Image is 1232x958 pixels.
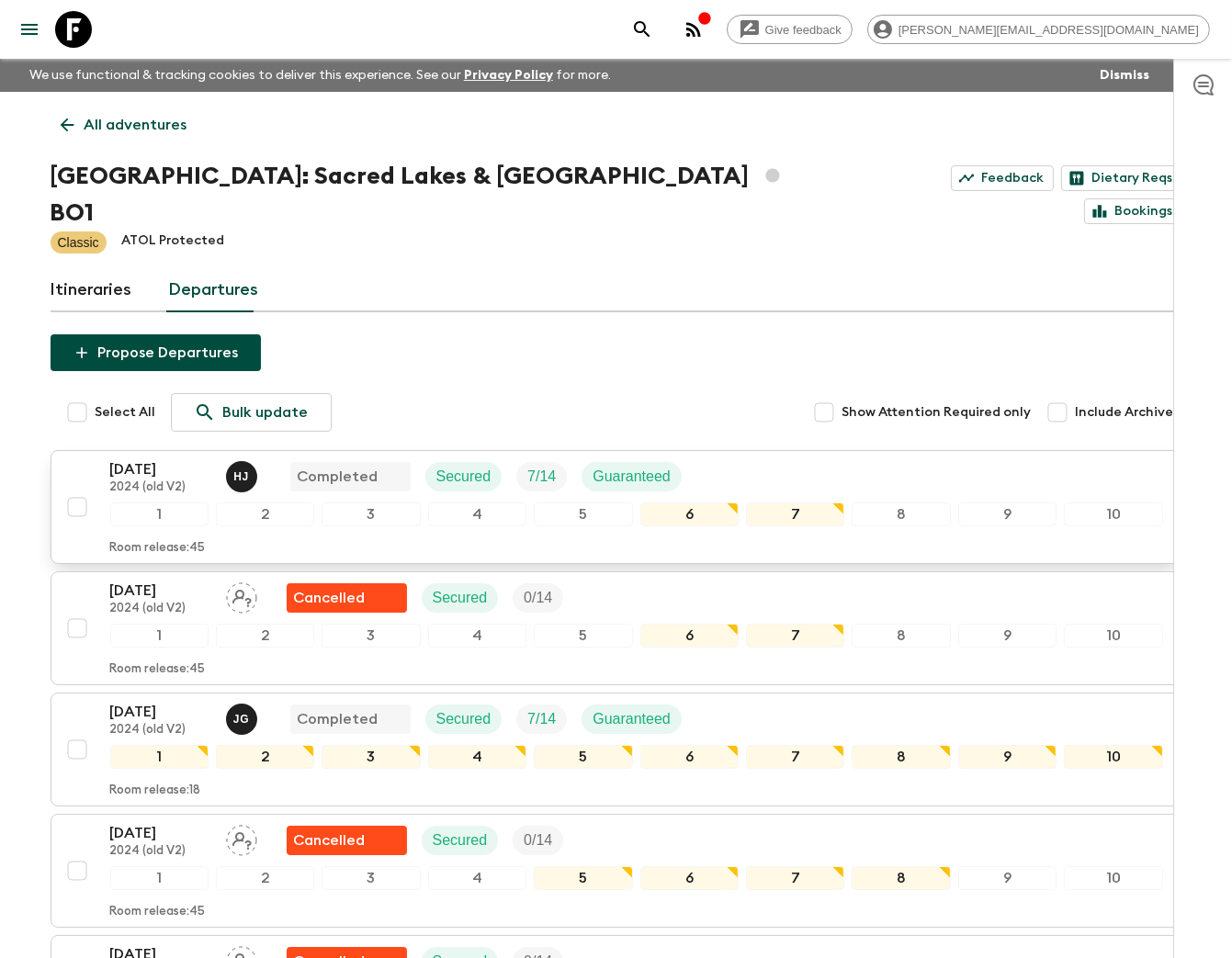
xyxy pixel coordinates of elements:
[110,480,211,495] p: 2024 (old V2)
[727,15,853,44] a: Give feedback
[223,401,309,423] p: Bulk update
[85,114,187,136] p: All adventures
[640,866,739,890] div: 6
[51,158,833,231] h1: [GEOGRAPHIC_DATA]: Sacred Lakes & [GEOGRAPHIC_DATA] BO1
[755,23,852,37] span: Give feedback
[852,502,950,526] div: 8
[436,708,492,730] p: Secured
[110,723,211,738] p: 2024 (old V2)
[110,502,209,526] div: 1
[110,822,211,844] p: [DATE]
[110,602,211,616] p: 2024 (old V2)
[110,745,209,769] div: 1
[169,268,259,312] a: Departures
[425,704,503,734] div: Secured
[1076,403,1182,422] span: Include Archived
[436,466,492,488] p: Secured
[1064,502,1162,526] div: 10
[534,624,632,648] div: 5
[110,905,206,919] p: Room release: 45
[11,11,48,48] button: menu
[464,69,553,82] a: Privacy Policy
[51,693,1182,806] button: [DATE]2024 (old V2)Juan Gonzalo Jimenez TorrezCompletedSecuredTrip FillGuaranteed12345678910Room ...
[51,814,1182,928] button: [DATE]2024 (old V2)Assign pack leaderFlash Pack cancellationSecuredTrip Fill12345678910Room relea...
[226,467,261,481] span: Hector Juan Vargas Céspedes
[852,866,950,890] div: 8
[226,830,257,845] span: Assign pack leader
[428,502,526,526] div: 4
[433,587,488,609] p: Secured
[1064,866,1162,890] div: 10
[746,624,844,648] div: 7
[110,701,211,723] p: [DATE]
[298,708,379,730] p: Completed
[216,866,314,890] div: 2
[322,624,420,648] div: 3
[746,502,844,526] div: 7
[110,662,206,677] p: Room release: 45
[216,502,314,526] div: 2
[513,826,563,855] div: Trip Fill
[216,745,314,769] div: 2
[110,580,211,602] p: [DATE]
[746,745,844,769] div: 7
[958,745,1057,769] div: 9
[51,450,1182,564] button: [DATE]2024 (old V2)Hector Juan Vargas Céspedes CompletedSecuredTrip FillGuaranteed12345678910Room...
[524,829,552,851] p: 0 / 14
[516,462,567,491] div: Trip Fill
[110,844,211,859] p: 2024 (old V2)
[1061,165,1182,191] a: Dietary Reqs
[524,587,552,609] p: 0 / 14
[958,866,1057,890] div: 9
[534,745,632,769] div: 5
[593,466,671,488] p: Guaranteed
[852,624,950,648] div: 8
[110,866,209,890] div: 1
[433,829,488,851] p: Secured
[322,502,420,526] div: 3
[96,403,156,422] span: Select All
[287,583,407,613] div: Flash Pack cancellation
[640,502,739,526] div: 6
[513,583,563,613] div: Trip Fill
[422,826,499,855] div: Secured
[51,571,1182,685] button: [DATE]2024 (old V2)Assign pack leaderFlash Pack cancellationSecuredTrip Fill12345678910Room relea...
[428,866,526,890] div: 4
[428,745,526,769] div: 4
[958,624,1057,648] div: 9
[110,624,209,648] div: 1
[867,15,1210,44] div: [PERSON_NAME][EMAIL_ADDRESS][DOMAIN_NAME]
[298,466,379,488] p: Completed
[322,866,420,890] div: 3
[425,462,503,491] div: Secured
[534,502,632,526] div: 5
[58,233,99,252] p: Classic
[294,587,366,609] p: Cancelled
[1064,624,1162,648] div: 10
[1064,745,1162,769] div: 10
[121,231,224,254] p: ATOL Protected
[216,624,314,648] div: 2
[422,583,499,613] div: Secured
[322,745,420,769] div: 3
[226,709,261,724] span: Juan Gonzalo Jimenez Torrez
[51,268,132,312] a: Itineraries
[624,11,661,48] button: search adventures
[534,866,632,890] div: 5
[527,708,556,730] p: 7 / 14
[110,541,206,556] p: Room release: 45
[51,107,198,143] a: All adventures
[640,624,739,648] div: 6
[294,829,366,851] p: Cancelled
[852,745,950,769] div: 8
[171,393,332,432] a: Bulk update
[527,466,556,488] p: 7 / 14
[428,624,526,648] div: 4
[22,59,618,92] p: We use functional & tracking cookies to deliver this experience. See our for more.
[1095,62,1154,88] button: Dismiss
[51,334,261,371] button: Propose Departures
[226,588,257,603] span: Assign pack leader
[746,866,844,890] div: 7
[640,745,739,769] div: 6
[1084,198,1182,224] a: Bookings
